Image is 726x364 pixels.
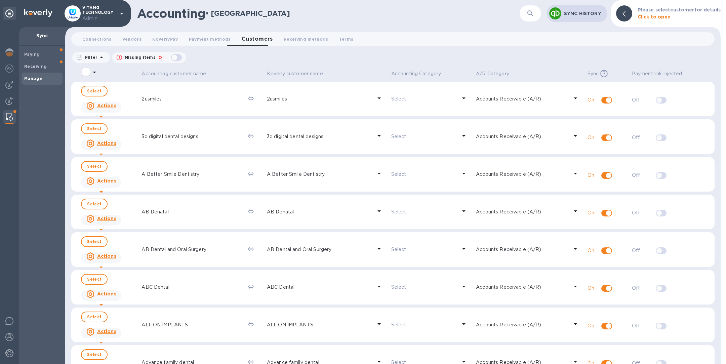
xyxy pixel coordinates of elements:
p: Accounts Receivable (A/R) [476,171,569,178]
p: Sync [24,32,60,39]
p: AB Dental and Oral Surgery [267,246,372,253]
b: Please select customer for details [638,7,721,12]
span: Accounting customer name [142,70,215,77]
button: Select [81,236,108,247]
p: On [588,172,597,179]
p: Off [632,172,652,179]
p: Off [632,285,652,292]
span: Accounting Category [391,70,450,77]
p: Off [632,134,652,141]
span: Receiving methods [284,36,328,43]
p: 2usmiles [142,95,243,103]
button: Select [81,274,108,285]
p: On [588,285,597,292]
span: Select [87,313,102,321]
u: Actions [97,140,116,146]
p: Off [632,322,652,329]
img: Logo [24,9,52,17]
p: A Better Smile Dentistry [142,171,243,178]
p: 0 [158,54,162,61]
p: Select [391,95,457,103]
b: Paying [24,52,40,57]
p: Select [391,284,457,291]
span: Connections [82,36,112,43]
p: On [588,247,597,254]
p: VITANG TECHNOLOGY [82,5,116,22]
u: Actions [97,178,116,184]
p: ALL ON IMPLANTS [142,321,243,328]
p: Select [391,208,457,215]
u: Actions [97,329,116,334]
p: Accounts Receivable (A/R) [476,321,569,328]
p: 3d digital dental designs [142,133,243,140]
p: A/R Category [476,70,509,77]
p: A Better Smile Dentistry [267,171,372,178]
p: Off [632,96,652,104]
span: Select [87,200,102,208]
p: Select [391,321,457,328]
button: Select [81,86,108,96]
p: Select [391,246,457,253]
b: Click to open [638,14,671,19]
p: On [588,134,597,141]
p: On [588,209,597,216]
span: KoverlyPay [152,36,178,43]
span: Select [87,125,102,133]
p: Accounts Receivable (A/R) [476,246,569,253]
p: ALL ON IMPLANTS [267,321,372,328]
h1: Accounting [137,6,205,21]
u: Actions [97,103,116,108]
span: Terms [339,36,354,43]
p: Filter [82,54,97,60]
p: Sync History [564,10,602,17]
img: Foreign exchange [5,65,13,73]
span: Select [87,238,102,246]
p: Select [391,133,457,140]
span: Select [87,162,102,170]
span: Payment link injected [632,70,691,77]
b: Receiving [24,64,47,69]
span: Koverly customer name [267,70,332,77]
p: Payment link injected [632,70,682,77]
u: Actions [97,216,116,221]
p: Accounts Receivable (A/R) [476,133,569,140]
p: Accounts Receivable (A/R) [476,208,569,215]
p: 2usmiles [267,95,372,103]
b: Manage [24,76,42,81]
u: Actions [97,291,116,296]
p: Koverly customer name [267,70,323,77]
p: On [588,96,597,104]
p: AB Denatal [267,208,372,215]
p: On [588,322,597,329]
p: Missing items [125,54,156,60]
button: Missing items0 [112,52,186,63]
button: Select [81,199,108,209]
span: Select [87,275,102,283]
span: Select [87,87,102,95]
p: Off [632,209,652,216]
span: Customers [242,34,273,44]
p: Sync [588,70,599,77]
span: A/R Category [476,70,518,77]
p: AB Dental and Oral Surgery [142,246,243,253]
p: ABC Dental [142,284,243,291]
button: Select [81,349,108,360]
h2: • [GEOGRAPHIC_DATA] [205,9,290,17]
p: Accounting Category [391,70,441,77]
p: 3d digital dental designs [267,133,372,140]
p: Off [632,247,652,254]
button: Select [81,123,108,134]
button: Select [81,161,108,172]
span: Sync [588,70,616,77]
span: Select [87,351,102,359]
p: AB Denatal [142,208,243,215]
p: Accounts Receivable (A/R) [476,284,569,291]
div: Unpin categories [3,7,16,20]
u: Actions [97,253,116,259]
p: ABC Dental [267,284,372,291]
span: Payment methods [189,36,231,43]
button: Select [81,312,108,322]
p: Select [391,171,457,178]
p: Admin [82,15,116,22]
span: Vendors [122,36,142,43]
